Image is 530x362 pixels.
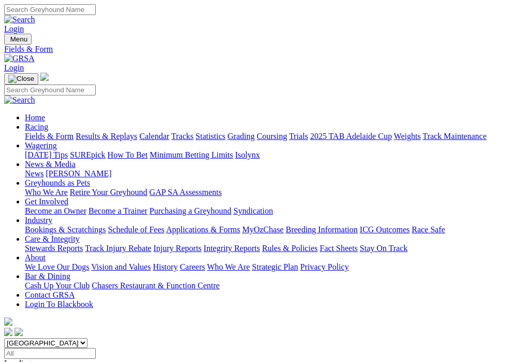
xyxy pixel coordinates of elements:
a: Grading [228,132,255,141]
a: Track Injury Rebate [85,244,151,253]
div: Industry [25,225,526,234]
a: Get Involved [25,197,68,206]
a: Fields & Form [25,132,73,141]
button: Toggle navigation [4,73,38,85]
a: Bookings & Scratchings [25,225,106,234]
a: Industry [25,216,52,225]
span: Menu [10,35,27,43]
a: SUREpick [70,150,105,159]
img: logo-grsa-white.png [4,317,12,326]
a: Login [4,24,24,33]
img: twitter.svg [14,328,23,336]
input: Search [4,85,96,95]
a: Fact Sheets [320,244,358,253]
a: 2025 TAB Adelaide Cup [310,132,392,141]
a: [DATE] Tips [25,150,68,159]
a: Vision and Values [91,262,151,271]
div: Greyhounds as Pets [25,188,526,197]
img: Search [4,95,35,105]
a: GAP SA Assessments [150,188,222,197]
input: Search [4,4,96,15]
button: Toggle navigation [4,34,32,45]
a: Isolynx [235,150,260,159]
a: [PERSON_NAME] [46,169,111,178]
div: About [25,262,526,272]
a: About [25,253,46,262]
a: Become an Owner [25,206,86,215]
a: Wagering [25,141,57,150]
a: Stay On Track [360,244,407,253]
a: Who We Are [207,262,250,271]
img: facebook.svg [4,328,12,336]
a: Racing [25,122,48,131]
a: Bar & Dining [25,272,70,281]
a: Careers [180,262,205,271]
div: Bar & Dining [25,281,526,290]
img: Close [8,75,34,83]
input: Select date [4,348,96,359]
a: How To Bet [108,150,148,159]
a: ICG Outcomes [360,225,409,234]
a: Syndication [233,206,273,215]
div: News & Media [25,169,526,178]
a: Tracks [171,132,194,141]
a: Login To Blackbook [25,300,93,309]
a: Retire Your Greyhound [70,188,148,197]
a: News [25,169,43,178]
a: Results & Replays [76,132,137,141]
img: logo-grsa-white.png [40,73,49,81]
a: Injury Reports [153,244,201,253]
a: Who We Are [25,188,68,197]
a: Applications & Forms [166,225,240,234]
a: Purchasing a Greyhound [150,206,231,215]
a: Stewards Reports [25,244,83,253]
a: Cash Up Your Club [25,281,90,290]
a: Weights [394,132,421,141]
div: Wagering [25,150,526,160]
a: MyOzChase [242,225,284,234]
a: Schedule of Fees [108,225,164,234]
a: Greyhounds as Pets [25,178,90,187]
a: Privacy Policy [300,262,349,271]
a: Calendar [139,132,169,141]
a: Rules & Policies [262,244,318,253]
a: Strategic Plan [252,262,298,271]
a: Login [4,63,24,72]
a: Statistics [196,132,226,141]
a: Race Safe [411,225,445,234]
a: Home [25,113,45,122]
a: Contact GRSA [25,290,75,299]
a: We Love Our Dogs [25,262,89,271]
div: Care & Integrity [25,244,526,253]
img: Search [4,15,35,24]
a: Integrity Reports [203,244,260,253]
a: Trials [289,132,308,141]
a: Become a Trainer [89,206,148,215]
a: Track Maintenance [423,132,487,141]
a: Breeding Information [286,225,358,234]
a: Minimum Betting Limits [150,150,233,159]
a: Care & Integrity [25,234,80,243]
a: Coursing [257,132,287,141]
div: Get Involved [25,206,526,216]
a: News & Media [25,160,76,169]
div: Racing [25,132,526,141]
a: History [153,262,178,271]
a: Fields & Form [4,45,526,54]
a: Chasers Restaurant & Function Centre [92,281,219,290]
img: GRSA [4,54,35,63]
